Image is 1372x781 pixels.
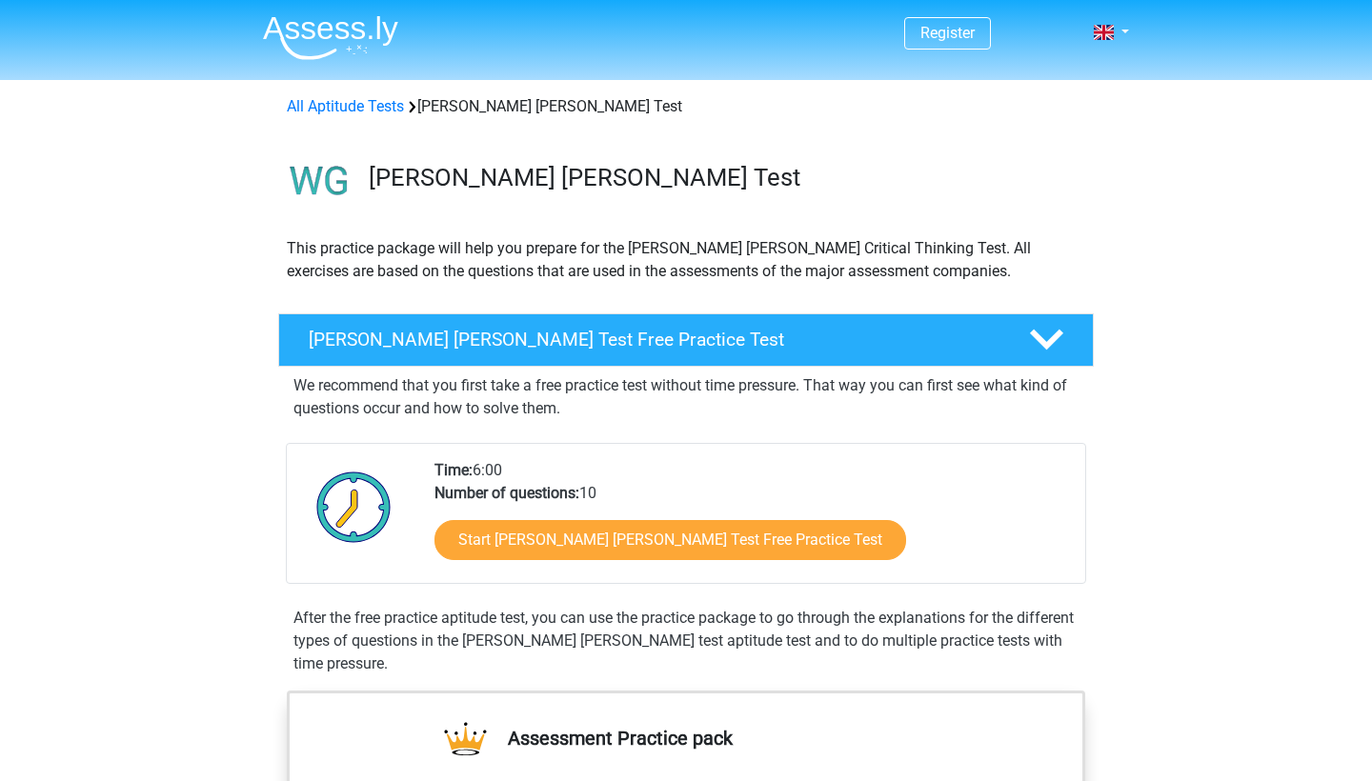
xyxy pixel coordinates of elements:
[434,520,906,560] a: Start [PERSON_NAME] [PERSON_NAME] Test Free Practice Test
[920,24,975,42] a: Register
[286,607,1086,675] div: After the free practice aptitude test, you can use the practice package to go through the explana...
[434,484,579,502] b: Number of questions:
[279,95,1093,118] div: [PERSON_NAME] [PERSON_NAME] Test
[306,459,402,554] img: Clock
[287,237,1085,283] p: This practice package will help you prepare for the [PERSON_NAME] [PERSON_NAME] Critical Thinking...
[420,459,1084,583] div: 6:00 10
[279,141,360,222] img: watson glaser test
[434,461,473,479] b: Time:
[263,15,398,60] img: Assessly
[293,374,1079,420] p: We recommend that you first take a free practice test without time pressure. That way you can fir...
[369,163,1079,192] h3: [PERSON_NAME] [PERSON_NAME] Test
[287,97,404,115] a: All Aptitude Tests
[271,313,1101,367] a: [PERSON_NAME] [PERSON_NAME] Test Free Practice Test
[309,329,999,350] h4: [PERSON_NAME] [PERSON_NAME] Test Free Practice Test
